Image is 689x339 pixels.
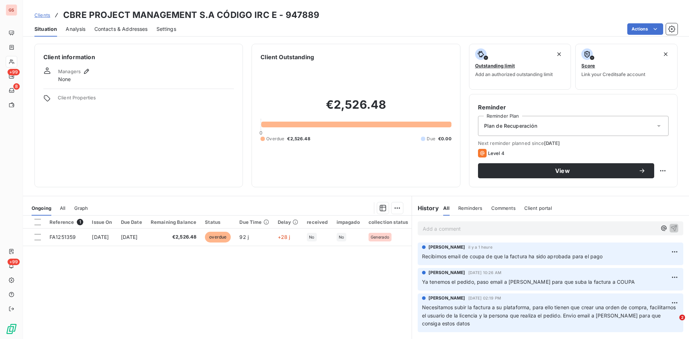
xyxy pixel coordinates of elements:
span: Managers [58,69,81,74]
h3: CBRE PROJECT MANAGEMENT S.A CÓDIGO IRC E - 947889 [63,9,319,22]
span: Overdue [266,136,284,142]
span: [DATE] 10:26 AM [468,270,501,275]
span: [DATE] [544,140,560,146]
span: Situation [34,25,57,33]
span: Next reminder planned since [478,140,669,146]
span: +28 j [278,234,290,240]
span: Client Properties [58,95,234,105]
span: [DATE] [121,234,138,240]
div: Due Time [239,219,269,225]
span: Settings [156,25,176,33]
span: Contacts & Addresses [94,25,148,33]
span: All [443,205,450,211]
span: 2 [679,315,685,320]
div: Due Date [121,219,142,225]
span: €0.00 [438,136,451,142]
div: Issue On [92,219,112,225]
span: Clients [34,12,50,18]
span: [DATE] [92,234,109,240]
span: Analysis [66,25,85,33]
span: 8 [13,83,20,90]
span: Generado [371,235,389,239]
button: View [478,163,654,178]
span: [PERSON_NAME] [428,295,465,301]
h6: Client Outstanding [261,53,314,61]
span: overdue [205,232,231,243]
img: Logo LeanPay [6,323,17,335]
span: Recibimos email de coupa de que la factura ha sido aprobada para el pago [422,253,603,259]
span: View [487,168,638,174]
button: Actions [627,23,663,35]
span: No [339,235,344,239]
h6: Reminder [478,103,669,112]
span: [PERSON_NAME] [428,269,465,276]
h6: Client information [43,53,234,61]
span: Ongoing [32,205,51,211]
span: 1 [77,219,83,225]
span: Ya tenemos el pedido, paso email a [PERSON_NAME] para que suba la factura a COUPA [422,279,635,285]
div: impagado [337,219,360,225]
span: FA1251359 [50,234,76,240]
span: €2,526.48 [287,136,310,142]
span: [PERSON_NAME] [428,244,465,250]
span: None [58,76,71,83]
div: Status [205,219,231,225]
a: Clients [34,11,50,19]
span: All [60,205,65,211]
span: Necesitamos subir la factura a su plataforma, para ello tienen que crear una orden de compra, fac... [422,304,678,327]
span: +99 [8,69,20,75]
span: 0 [259,130,262,136]
span: €2,526.48 [151,234,197,241]
div: Delay [278,219,299,225]
span: il y a 1 heure [468,245,492,249]
span: Due [427,136,435,142]
span: Plan de Recuperación [484,122,537,130]
div: Reference [50,219,83,225]
span: [DATE] 02:19 PM [468,296,501,300]
button: Outstanding limitAdd an authorized outstanding limit [469,44,571,90]
span: Reminders [458,205,482,211]
span: Graph [74,205,88,211]
span: Comments [491,205,516,211]
span: Score [581,63,595,69]
span: +99 [8,259,20,265]
span: Add an authorized outstanding limit [475,71,553,77]
span: No [309,235,314,239]
div: Remaining Balance [151,219,197,225]
button: ScoreLink your Creditsafe account [575,44,678,90]
span: 92 j [239,234,249,240]
span: Outstanding limit [475,63,515,69]
iframe: Intercom live chat [665,315,682,332]
span: Link your Creditsafe account [581,71,645,77]
div: collection status [369,219,408,225]
div: GS [6,4,17,16]
span: Client portal [524,205,552,211]
div: received [307,219,328,225]
h6: History [412,204,439,212]
span: Level 4 [488,150,505,156]
h2: €2,526.48 [261,98,451,119]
